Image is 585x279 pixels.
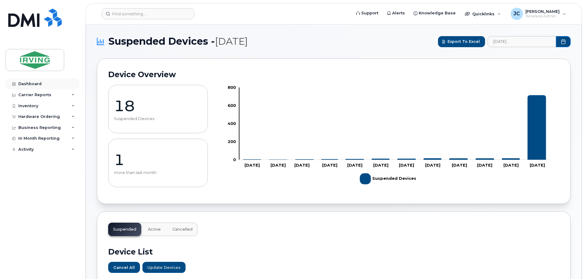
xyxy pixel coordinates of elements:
tspan: 400 [228,121,236,126]
tspan: [DATE] [294,163,310,168]
span: Export to Excel [447,39,480,44]
button: Export to Excel [438,36,485,47]
button: Choose Date [556,36,571,47]
tspan: [DATE] [270,163,286,168]
tspan: [DATE] [348,163,363,168]
p: 18 [114,97,202,115]
span: Cancel All [113,265,135,270]
h2: Device List [108,247,559,256]
p: Suspended Devices [114,116,202,121]
span: Update Devices [147,265,181,270]
span: Suspended Devices - [109,36,248,47]
g: Suspended Devices [360,171,417,187]
p: 1 [114,151,202,169]
g: Chart [228,85,550,187]
g: 6 2025-01-01 [295,159,314,160]
g: 4 2024-12-01 [269,160,287,160]
tspan: 800 [228,85,236,90]
button: Update Devices [142,262,186,273]
tspan: [DATE] [452,163,467,168]
tspan: [DATE] [373,163,389,168]
button: Cancel All [108,262,140,273]
tspan: [DATE] [530,163,545,168]
tspan: 200 [228,139,236,144]
g: Suspended Devices [243,95,546,160]
tspan: [DATE] [425,163,440,168]
tspan: [DATE] [245,163,260,168]
p: more than last month [114,170,202,175]
span: Cancelled [172,227,193,232]
tspan: 0 [233,157,236,162]
h2: Device Overview [108,70,559,79]
tspan: [DATE] [322,163,337,168]
span: Active [148,227,161,232]
tspan: [DATE] [399,163,414,168]
span: [DATE] [215,36,248,47]
tspan: [DATE] [477,163,492,168]
tspan: [DATE] [504,163,519,168]
g: Legend [360,171,417,187]
tspan: 600 [228,103,236,108]
input: archived_billing_data [487,36,556,47]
